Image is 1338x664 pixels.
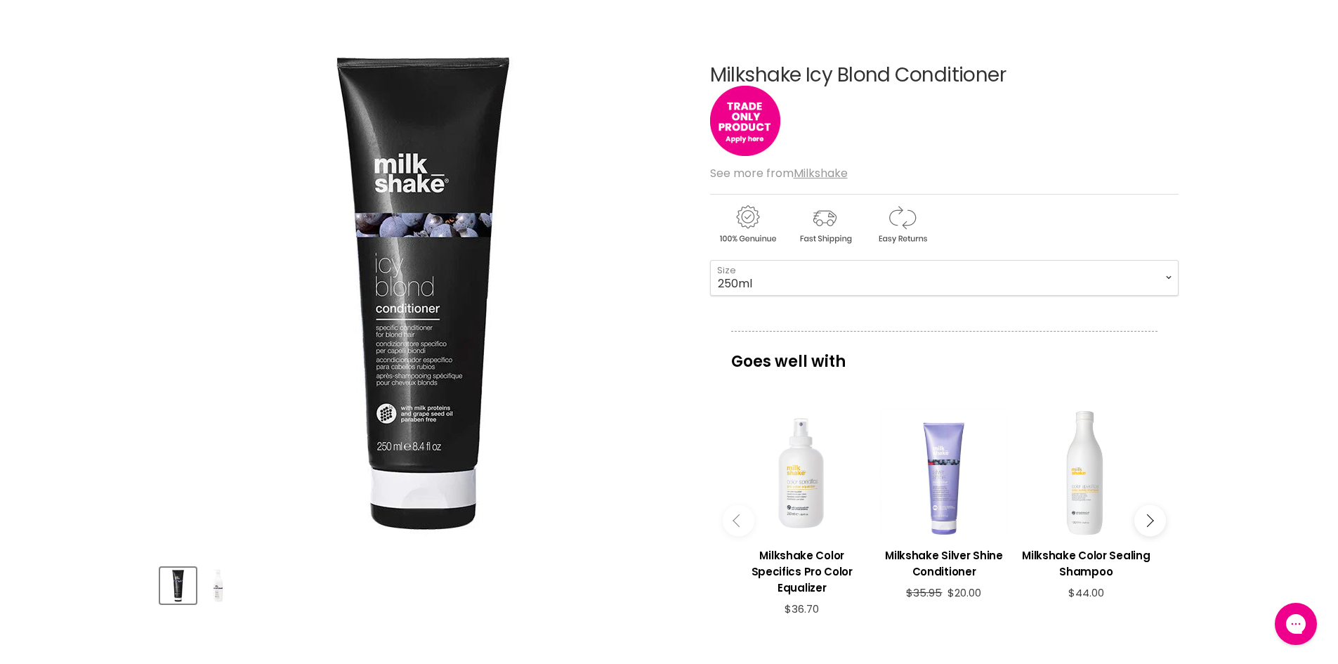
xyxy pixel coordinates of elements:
[710,165,848,181] span: See more from
[1068,585,1104,600] span: $44.00
[160,30,685,554] div: Milkshake Icy Blond Conditioner image. Click or Scroll to Zoom.
[200,568,236,604] button: Milkshake Icy Blond Conditioner
[947,585,981,600] span: $20.00
[1022,537,1150,587] a: View product:Milkshake Color Sealing Shampoo
[176,46,668,538] img: Milkshake Icy Blond Conditioner
[710,86,780,156] img: tradeonly_small.jpg
[880,547,1008,580] h3: Milkshake Silver Shine Conditioner
[1268,598,1324,650] iframe: Gorgias live chat messenger
[1022,547,1150,580] h3: Milkshake Color Sealing Shampoo
[738,537,866,603] a: View product:Milkshake Color Specifics Pro Color Equalizer
[710,203,785,246] img: genuine.gif
[731,331,1157,377] p: Goes well with
[906,585,942,600] span: $35.95
[787,203,862,246] img: shipping.gif
[785,601,819,616] span: $36.70
[162,569,195,602] img: Milkshake Icy Blond Conditioner
[880,537,1008,587] a: View product:Milkshake Silver Shine Conditioner
[710,65,1179,86] h1: Milkshake Icy Blond Conditioner
[158,564,687,604] div: Product thumbnails
[738,547,866,596] h3: Milkshake Color Specifics Pro Color Equalizer
[160,568,196,604] button: Milkshake Icy Blond Conditioner
[794,165,848,181] a: Milkshake
[202,569,235,602] img: Milkshake Icy Blond Conditioner
[865,203,939,246] img: returns.gif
